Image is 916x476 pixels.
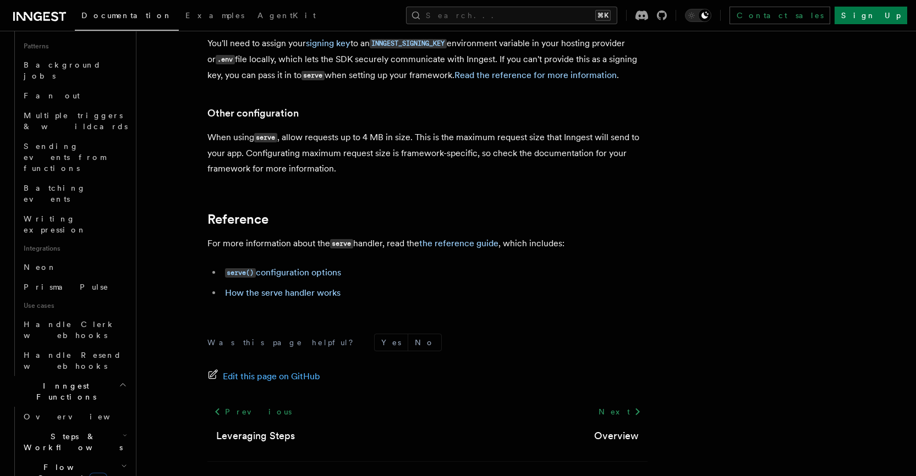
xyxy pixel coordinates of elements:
[19,55,129,86] a: Background jobs
[24,91,80,100] span: Fan out
[207,236,648,252] p: For more information about the handler, read the , which includes:
[24,111,128,131] span: Multiple triggers & wildcards
[251,3,322,30] a: AgentKit
[207,402,298,422] a: Previous
[24,214,86,234] span: Writing expression
[685,9,711,22] button: Toggle dark mode
[595,10,611,21] kbd: ⌘K
[375,334,408,351] button: Yes
[19,277,129,297] a: Prisma Pulse
[254,133,277,142] code: serve
[454,70,617,80] a: Read the reference for more information
[207,369,320,384] a: Edit this page on GitHub
[835,7,907,24] a: Sign Up
[19,86,129,106] a: Fan out
[185,11,244,20] span: Examples
[19,37,129,55] span: Patterns
[225,287,341,298] a: How the serve handler works
[207,337,361,348] p: Was this page helpful?
[19,314,129,345] a: Handle Clerk webhooks
[24,184,86,203] span: Batching events
[179,3,251,30] a: Examples
[24,142,106,173] span: Sending events from functions
[225,268,256,278] code: serve()
[19,345,129,376] a: Handle Resend webhooks
[408,334,441,351] button: No
[19,240,129,257] span: Integrations
[81,11,172,20] span: Documentation
[19,257,129,277] a: Neon
[19,178,129,209] a: Batching events
[207,212,268,227] a: Reference
[330,239,353,248] code: serve
[24,351,122,370] span: Handle Resend webhooks
[24,320,116,340] span: Handle Clerk webhooks
[9,376,129,407] button: Inngest Functions
[306,38,350,48] a: signing key
[24,263,57,272] span: Neon
[225,267,341,278] a: serve()configuration options
[257,11,316,20] span: AgentKit
[406,7,617,24] button: Search...⌘K
[223,369,320,384] span: Edit this page on GitHub
[9,380,119,402] span: Inngest Functions
[24,412,137,421] span: Overview
[19,106,129,136] a: Multiple triggers & wildcards
[594,428,639,444] a: Overview
[216,428,295,444] a: Leveraging Steps
[216,55,235,64] code: .env
[207,130,648,176] p: When using , allow requests up to 4 MB in size. This is the maximum request size that Inngest wil...
[19,427,129,457] button: Steps & Workflows
[207,36,648,84] p: You'll need to assign your to an environment variable in your hosting provider or file locally, w...
[592,402,648,422] a: Next
[24,60,101,80] span: Background jobs
[19,209,129,240] a: Writing expression
[19,297,129,314] span: Use cases
[24,283,109,291] span: Prisma Pulse
[729,7,830,24] a: Contact sales
[19,407,129,427] a: Overview
[75,3,179,31] a: Documentation
[370,39,447,48] code: INNGEST_SIGNING_KEY
[19,431,123,453] span: Steps & Workflows
[419,238,498,248] a: the reference guide
[207,106,299,121] a: Other configuration
[301,71,325,80] code: serve
[370,38,447,48] a: INNGEST_SIGNING_KEY
[19,136,129,178] a: Sending events from functions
